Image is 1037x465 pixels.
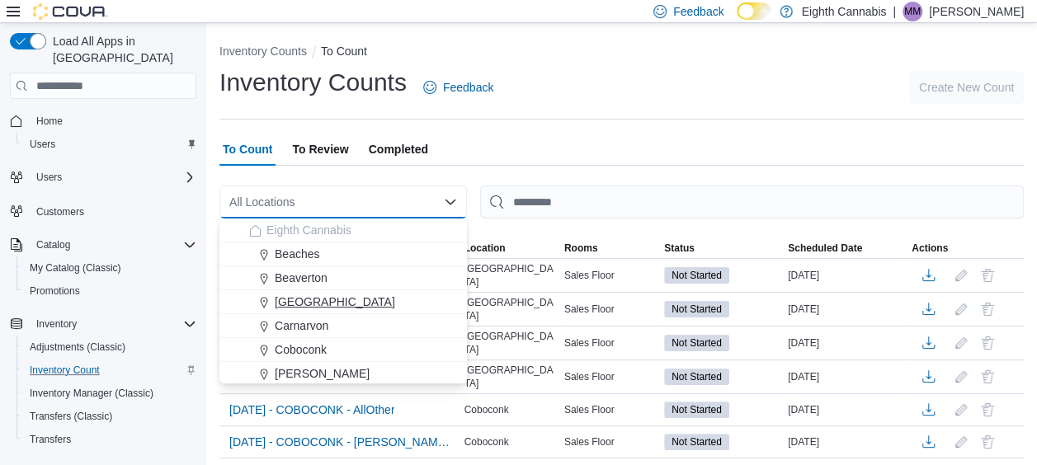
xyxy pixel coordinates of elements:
[3,199,203,223] button: Customers
[30,387,153,400] span: Inventory Manager (Classic)
[30,410,112,423] span: Transfers (Classic)
[417,71,500,104] a: Feedback
[223,397,401,422] button: [DATE] - COBOCONK - AllOther
[23,134,62,154] a: Users
[30,167,68,187] button: Users
[16,279,203,303] button: Promotions
[664,369,729,385] span: Not Started
[464,296,558,322] span: [GEOGRAPHIC_DATA]
[464,403,509,416] span: Coboconk
[661,238,785,258] button: Status
[785,299,908,319] div: [DATE]
[275,341,327,358] span: Coboconk
[672,302,722,317] span: Not Started
[23,406,196,426] span: Transfers (Classic)
[36,115,63,128] span: Home
[23,258,128,278] a: My Catalog (Classic)
[909,71,1024,104] button: Create New Count
[275,294,395,310] span: [GEOGRAPHIC_DATA]
[951,331,971,355] button: Edit count details
[951,397,971,422] button: Edit count details
[219,66,407,99] h1: Inventory Counts
[801,2,886,21] p: Eighth Cannabis
[23,430,196,449] span: Transfers
[30,200,196,221] span: Customers
[23,406,119,426] a: Transfers (Classic)
[219,362,467,386] button: [PERSON_NAME]
[223,133,272,166] span: To Count
[3,233,203,256] button: Catalog
[23,258,196,278] span: My Catalog (Classic)
[30,284,80,298] span: Promotions
[223,430,458,454] button: [DATE] - COBOCONK - [PERSON_NAME]+Edi
[672,336,722,350] span: Not Started
[30,261,121,275] span: My Catalog (Classic)
[904,2,921,21] span: MM
[464,435,509,449] span: Coboconk
[275,365,370,382] span: [PERSON_NAME]
[30,202,91,222] a: Customers
[673,3,724,20] span: Feedback
[219,290,467,314] button: [GEOGRAPHIC_DATA]
[785,333,908,353] div: [DATE]
[16,133,203,156] button: Users
[219,242,467,266] button: Beaches
[3,166,203,189] button: Users
[464,364,558,390] span: [GEOGRAPHIC_DATA]
[23,383,160,403] a: Inventory Manager (Classic)
[33,3,107,20] img: Cova
[672,434,722,449] span: Not Started
[3,312,203,336] button: Inventory
[443,79,493,96] span: Feedback
[788,242,862,255] span: Scheduled Date
[561,367,661,387] div: Sales Floor
[785,432,908,452] div: [DATE]
[444,195,457,209] button: Close list of options
[275,317,328,334] span: Carnarvon
[561,238,661,258] button: Rooms
[672,402,722,417] span: Not Started
[564,242,598,255] span: Rooms
[219,314,467,338] button: Carnarvon
[219,45,307,58] button: Inventory Counts
[266,222,351,238] span: Eighth Cannabis
[672,369,722,384] span: Not Started
[664,267,729,284] span: Not Started
[978,400,997,420] button: Delete
[903,2,922,21] div: Marilyn Mears
[737,2,771,20] input: Dark Mode
[461,238,561,258] button: Location
[672,268,722,283] span: Not Started
[978,367,997,387] button: Delete
[785,238,908,258] button: Scheduled Date
[30,433,71,446] span: Transfers
[23,134,196,154] span: Users
[951,297,971,322] button: Edit count details
[219,266,467,290] button: Beaverton
[30,110,196,131] span: Home
[561,333,661,353] div: Sales Floor
[893,2,896,21] p: |
[23,383,196,403] span: Inventory Manager (Classic)
[292,133,348,166] span: To Review
[23,337,196,357] span: Adjustments (Classic)
[219,338,467,362] button: Coboconk
[480,186,1024,218] input: This is a search bar. After typing your query, hit enter to filter the results lower in the page.
[30,314,83,334] button: Inventory
[464,262,558,289] span: [GEOGRAPHIC_DATA]
[30,341,125,354] span: Adjustments (Classic)
[951,430,971,454] button: Edit count details
[737,20,738,21] span: Dark Mode
[561,299,661,319] div: Sales Floor
[929,2,1024,21] p: [PERSON_NAME]
[23,281,87,301] a: Promotions
[785,400,908,420] div: [DATE]
[275,246,319,262] span: Beaches
[275,270,328,286] span: Beaverton
[978,432,997,452] button: Delete
[561,432,661,452] div: Sales Floor
[951,263,971,288] button: Edit count details
[912,242,948,255] span: Actions
[561,400,661,420] div: Sales Floor
[46,33,196,66] span: Load All Apps in [GEOGRAPHIC_DATA]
